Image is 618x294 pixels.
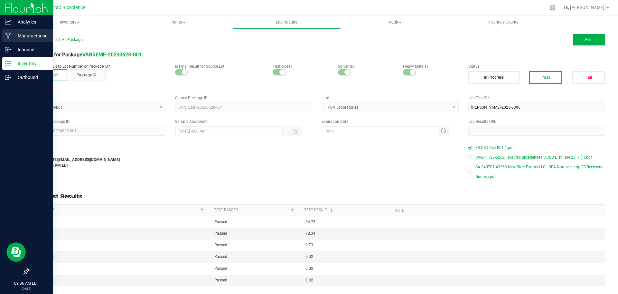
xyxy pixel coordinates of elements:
label: Status [468,64,605,69]
label: Lab Sample Package ID [28,119,165,124]
p: Outbound [11,73,50,81]
a: Inventory [15,15,124,29]
p: 09:06 AM EDT [3,280,50,286]
span: Plants [124,19,232,25]
span: NuTrac Bioscience [46,5,86,10]
p: Solvents? [338,64,393,69]
button: Pass [529,71,562,84]
a: Lab Results [232,15,341,29]
span: 0.73 [305,243,313,247]
a: Inventory Counts [449,15,558,29]
label: Lab Results URL [468,119,605,124]
label: Source Package ID [175,95,312,101]
label: Lot Number [28,95,165,101]
span: Passed [214,278,227,282]
label: Sample Analyzed [175,119,312,124]
span: Inventory Counts [480,19,527,25]
a: Plants [124,15,232,29]
label: Lab [322,95,459,101]
label: Lab Test ID [468,95,605,101]
a: Audit [341,15,449,29]
span: Passed [214,231,227,236]
span: Passed [214,220,227,224]
a: Filter [198,206,206,214]
a: Test NameSortable [33,208,198,213]
button: Edit [573,34,605,45]
span: Passed [214,266,227,271]
span: Edit [585,37,593,42]
span: Lab Test Results [33,193,87,200]
span: All Packages [62,37,84,42]
label: Expiration Date [322,119,459,124]
span: Hi, [PERSON_NAME]! [564,5,606,10]
form-radio-button: Primary COA [468,146,472,150]
button: In Progress [468,71,520,84]
label: Last Modified [28,149,129,155]
a: VANREMF-20230628-001 [82,52,142,58]
span: SA-241125-52621 NuTrac Bioscience FS CBD Distillate 25_1 (1).pdf [475,152,592,162]
span: 0.02 [305,278,313,282]
span: FS-CBD-Dist-B01.1.pdf [475,143,514,152]
inline-svg: Outbound [5,74,11,81]
span: Inventory [15,19,124,25]
strong: [PERSON_NAME][EMAIL_ADDRESS][DOMAIN_NAME] [28,157,120,162]
p: Analytics [11,18,50,26]
div: Manage settings [548,5,557,11]
span: 0.02 [305,266,313,271]
p: [DATE] [3,286,50,291]
button: Package ID [67,69,106,81]
span: Sortable [329,208,334,213]
inline-svg: Inventory [5,60,11,67]
p: Inbound [11,46,50,54]
span: Lab Result for Package [28,52,142,58]
inline-svg: Analytics [5,19,11,25]
span: Audit [341,19,449,25]
iframe: Resource center [6,242,26,262]
p: Manufacturing [11,32,50,40]
span: | [59,37,60,42]
span: 0.02 [305,254,313,259]
inline-svg: Inbound [5,46,11,53]
button: Fail [572,71,605,84]
span: SA-240701-43369 New River Extract LLC - DBA Nutrac Hemp FS Recovery Gummy.pdf [475,162,605,181]
a: Test ResultSortable [304,208,387,213]
span: Passed [214,254,227,259]
span: Passed [214,243,227,247]
p: Pesticides? [273,64,328,69]
span: Lab Results [267,19,306,25]
span: 84.73 [305,220,315,224]
p: Heavy Metals? [403,64,458,69]
a: Test PassedSortable [214,208,288,213]
a: Filter [288,206,296,214]
inline-svg: Manufacturing [5,33,11,39]
p: Attach lab result to Lot Number or Package ID? [28,64,165,69]
th: Note [389,205,569,216]
p: Is Final Result for Source Lot [175,64,263,69]
span: 78.34 [305,231,315,236]
p: Inventory [11,60,50,67]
